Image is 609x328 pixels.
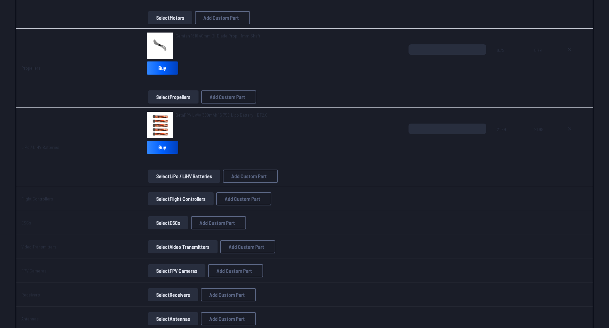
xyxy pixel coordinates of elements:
[216,192,271,205] button: Add Custom Part
[148,264,205,277] button: SelectFPV Cameras
[21,65,41,71] a: Propellers
[497,44,524,76] span: 0.79
[147,216,190,229] a: SelectESCs
[21,196,53,201] a: Flight Controllers
[147,312,199,325] a: SelectAntennas
[209,316,245,321] span: Add Custom Part
[208,264,263,277] button: Add Custom Part
[148,312,198,325] button: SelectAntennas
[231,174,267,179] span: Add Custom Part
[148,288,198,301] button: SelectReceivers
[210,94,245,100] span: Add Custom Part
[147,264,207,277] a: SelectFPV Cameras
[201,312,256,325] button: Add Custom Part
[148,192,214,205] button: SelectFlight Controllers
[148,216,188,229] button: SelectESCs
[148,240,218,253] button: SelectVideo Transmitters
[147,170,221,183] a: SelectLiPo / LiHV Batteries
[220,240,275,253] button: Add Custom Part
[148,90,199,104] button: SelectPropellers
[534,44,551,76] span: 0.79
[21,316,39,321] a: Antennas
[21,292,40,297] a: Receivers
[176,33,260,38] span: Gemfan 1610 40mm Bi-Blade Prop - 1mm Shaft
[148,11,192,24] button: SelectMotors
[147,240,219,253] a: SelectVideo Transmitters
[534,124,551,155] span: 21.99
[223,170,278,183] button: Add Custom Part
[203,15,239,20] span: Add Custom Part
[147,61,178,75] a: Buy
[147,288,199,301] a: SelectReceivers
[21,244,56,249] a: Video Transmitters
[201,90,256,104] button: Add Custom Part
[147,11,194,24] a: SelectMotors
[229,244,264,249] span: Add Custom Part
[225,196,260,201] span: Add Custom Part
[191,216,246,229] button: Add Custom Part
[176,33,260,39] a: Gemfan 1610 40mm Bi-Blade Prop - 1mm Shaft
[217,268,252,273] span: Add Custom Part
[195,11,250,24] button: Add Custom Part
[209,292,245,297] span: Add Custom Part
[21,220,31,225] a: ESCs
[21,144,59,150] a: LiPo / LiHV Batteries
[199,220,235,225] span: Add Custom Part
[147,141,178,154] a: Buy
[147,90,200,104] a: SelectPropellers
[201,288,256,301] button: Add Custom Part
[21,268,47,273] a: FPV Cameras
[176,112,267,118] a: BetaFPV LAVA 300mAh 1S 75C Lipo Battery - BT2.0
[147,33,173,59] img: image
[147,192,215,205] a: SelectFlight Controllers
[147,112,173,138] img: image
[497,124,524,155] span: 21.99
[148,170,220,183] button: SelectLiPo / LiHV Batteries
